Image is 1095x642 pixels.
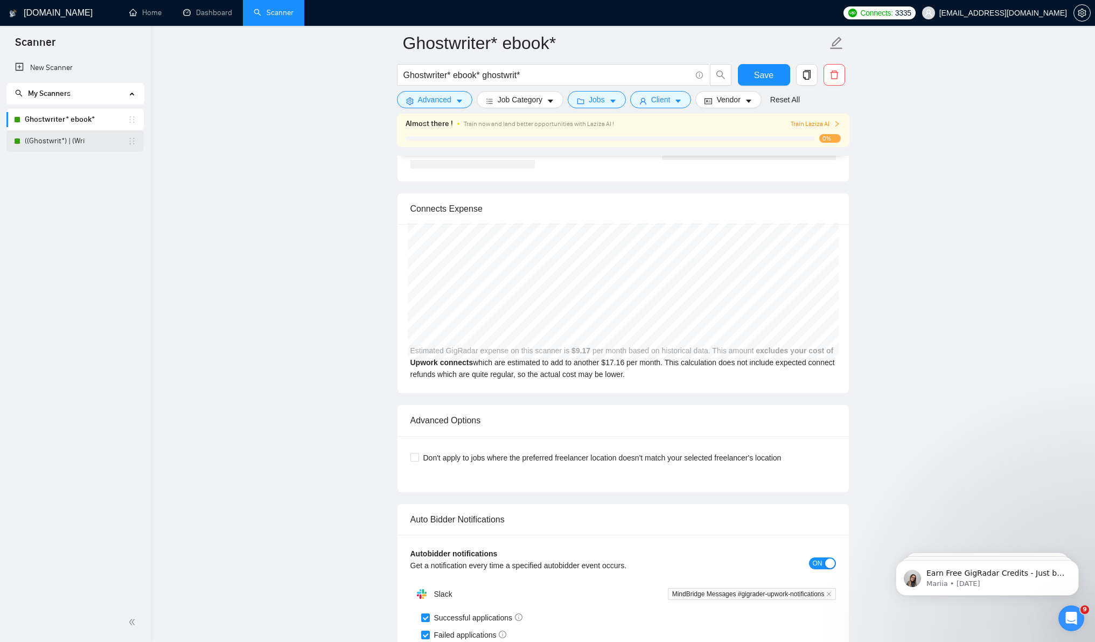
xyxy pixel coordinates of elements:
button: userClientcaret-down [630,91,692,108]
a: setting [1073,9,1091,17]
span: user [639,97,647,105]
span: info-circle [515,613,522,621]
button: delete [824,64,845,86]
div: Auto Bidder Notifications [410,504,836,535]
a: ((Ghostwrit*) | (Wri [25,130,128,152]
span: Scanner [6,34,64,57]
span: My Scanners [15,89,71,98]
span: Connects: [860,7,892,19]
img: logo [9,5,17,22]
span: holder [128,115,136,124]
span: Jobs [589,94,605,106]
img: hpQkSZIkSZIkSZIkSZIkSZIkSZIkSZIkSZIkSZIkSZIkSZIkSZIkSZIkSZIkSZIkSZIkSZIkSZIkSZIkSZIkSZIkSZIkSZIkS... [411,583,433,605]
span: user [925,9,932,17]
li: ((Ghostwrit*) | (Wri [6,130,144,152]
a: dashboardDashboard [183,8,232,17]
span: idcard [705,97,712,105]
span: folder [577,97,584,105]
span: Almost there ! [406,118,453,130]
img: upwork-logo.png [848,9,857,17]
span: edit [829,36,843,50]
span: caret-down [745,97,752,105]
span: ON [813,557,822,569]
a: Ghostwriter* ebook* [25,109,128,130]
a: New Scanner [15,57,135,79]
div: Connects Expense [410,193,836,224]
span: setting [406,97,414,105]
span: close [826,591,832,597]
span: info-circle [499,631,506,638]
b: Autobidder notifications [410,549,498,558]
button: setting [1073,4,1091,22]
a: homeHome [129,8,162,17]
a: Reset All [770,94,800,106]
span: Client [651,94,671,106]
span: Slack [434,590,452,598]
span: Save [754,68,773,82]
li: Ghostwriter* ebook* [6,109,144,130]
input: Search Freelance Jobs... [403,68,691,82]
div: Estimated GigRadar expense on this scanner is per month based on historical data. This amount whi... [397,224,849,393]
span: 3335 [895,7,911,19]
span: search [710,70,731,80]
input: Scanner name... [403,30,827,57]
span: My Scanners [28,89,71,98]
span: bars [486,97,493,105]
button: Save [738,64,790,86]
button: settingAdvancedcaret-down [397,91,472,108]
span: MindBridge Messages #gigrader-upwork-notifications [668,588,836,600]
iframe: Intercom notifications message [880,538,1095,613]
span: caret-down [547,97,554,105]
span: right [834,121,840,127]
span: Failed applications [430,629,511,641]
span: Train now and land better opportunities with Laziza AI ! [464,120,614,128]
span: setting [1074,9,1090,17]
span: caret-down [674,97,682,105]
button: folderJobscaret-down [568,91,626,108]
span: caret-down [609,97,617,105]
button: search [710,64,731,86]
span: holder [128,137,136,145]
iframe: Intercom live chat [1058,605,1084,631]
span: search [15,89,23,97]
button: idcardVendorcaret-down [695,91,761,108]
span: info-circle [696,72,703,79]
span: double-left [128,617,139,627]
span: caret-down [456,97,463,105]
span: 9 [1080,605,1089,614]
button: barsJob Categorycaret-down [477,91,563,108]
a: searchScanner [254,8,294,17]
span: 0% [819,134,841,143]
span: delete [824,70,845,80]
span: Don't apply to jobs where the preferred freelancer location doesn't match your selected freelance... [419,452,786,464]
button: Train Laziza AI [791,119,840,129]
span: copy [797,70,817,80]
button: copy [796,64,818,86]
li: New Scanner [6,57,144,79]
span: Job Category [498,94,542,106]
span: Vendor [716,94,740,106]
span: Advanced [418,94,451,106]
div: Advanced Options [410,405,836,436]
span: Successful applications [430,612,527,624]
div: Get a notification every time a specified autobidder event occurs. [410,560,730,571]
